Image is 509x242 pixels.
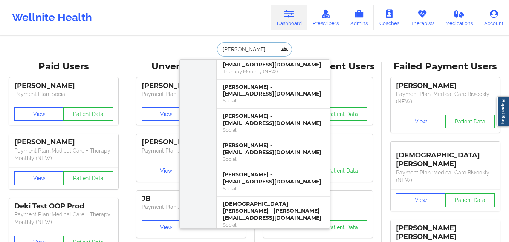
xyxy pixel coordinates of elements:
[478,5,509,30] a: Account
[223,222,324,228] div: Social
[223,113,324,126] div: [PERSON_NAME] - [EMAIL_ADDRESS][DOMAIN_NAME]
[142,194,240,203] div: JB
[445,193,495,207] button: Patient Data
[440,5,479,30] a: Medications
[14,82,113,90] div: [PERSON_NAME]
[14,138,113,146] div: [PERSON_NAME]
[142,107,191,121] button: View
[142,220,191,234] button: View
[133,61,249,72] div: Unverified Users
[396,169,495,184] p: Payment Plan : Medical Care Biweekly (NEW)
[344,5,374,30] a: Admins
[396,193,446,207] button: View
[223,185,324,192] div: Social
[318,107,368,121] button: Patient Data
[223,156,324,162] div: Social
[14,90,113,98] p: Payment Plan : Social
[14,107,64,121] button: View
[271,5,307,30] a: Dashboard
[396,145,495,168] div: [DEMOGRAPHIC_DATA][PERSON_NAME]
[405,5,440,30] a: Therapists
[223,83,324,97] div: [PERSON_NAME] - [EMAIL_ADDRESS][DOMAIN_NAME]
[396,82,495,90] div: [PERSON_NAME]
[63,171,113,185] button: Patient Data
[307,5,345,30] a: Prescribers
[223,200,324,222] div: [DEMOGRAPHIC_DATA][PERSON_NAME] - [PERSON_NAME][EMAIL_ADDRESS][DOMAIN_NAME]
[396,90,495,105] p: Payment Plan : Medical Care Biweekly (NEW)
[223,171,324,185] div: [PERSON_NAME] - [EMAIL_ADDRESS][DOMAIN_NAME]
[14,202,113,211] div: Deki Test OOP Prod
[387,61,504,72] div: Failed Payment Users
[223,97,324,104] div: Social
[142,147,240,154] p: Payment Plan : Unmatched Plan
[374,5,405,30] a: Coaches
[396,224,495,241] div: [PERSON_NAME] [PERSON_NAME]
[14,147,113,162] p: Payment Plan : Medical Care + Therapy Monthly (NEW)
[445,115,495,128] button: Patient Data
[142,203,240,211] p: Payment Plan : Unmatched Plan
[14,211,113,226] p: Payment Plan : Medical Care + Therapy Monthly (NEW)
[223,68,324,75] div: Therapy Monthly (NEW)
[223,54,324,68] div: [PERSON_NAME] - [EMAIL_ADDRESS][DOMAIN_NAME]
[142,90,240,98] p: Payment Plan : Unmatched Plan
[318,164,368,177] button: Patient Data
[14,171,64,185] button: View
[223,127,324,133] div: Social
[396,115,446,128] button: View
[142,138,240,146] div: [PERSON_NAME]
[63,107,113,121] button: Patient Data
[142,82,240,90] div: [PERSON_NAME]
[497,97,509,126] a: Report Bug
[318,220,368,234] button: Patient Data
[223,142,324,156] div: [PERSON_NAME] - [EMAIL_ADDRESS][DOMAIN_NAME]
[142,164,191,177] button: View
[5,61,122,72] div: Paid Users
